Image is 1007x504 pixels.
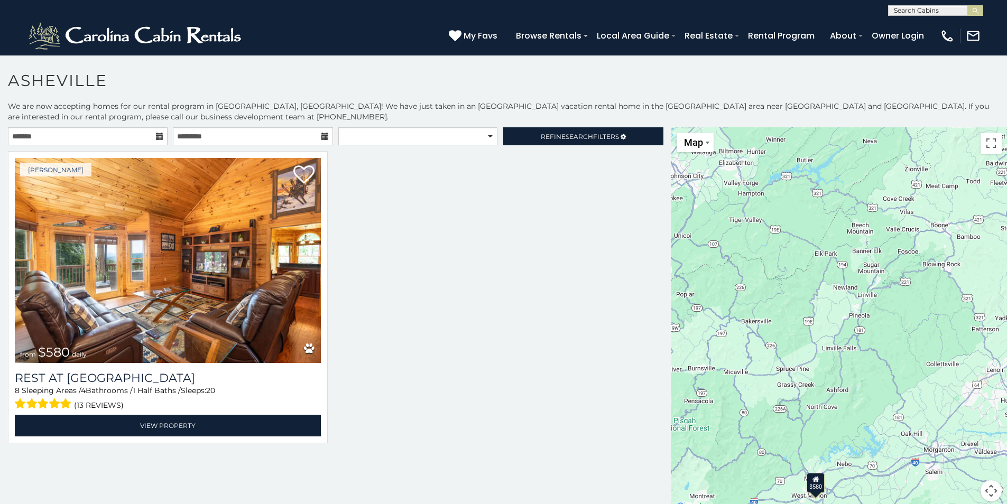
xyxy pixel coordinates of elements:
[15,415,321,436] a: View Property
[966,29,981,43] img: mail-regular-white.png
[511,26,587,45] a: Browse Rentals
[293,164,315,186] a: Add to favorites
[81,386,86,395] span: 4
[684,137,703,148] span: Map
[74,398,124,412] span: (13 reviews)
[15,386,20,395] span: 8
[15,371,321,385] h3: Rest at Mountain Crest
[26,20,246,52] img: White-1-2.png
[679,26,738,45] a: Real Estate
[940,29,955,43] img: phone-regular-white.png
[15,385,321,412] div: Sleeping Areas / Bathrooms / Sleeps:
[743,26,820,45] a: Rental Program
[503,127,663,145] a: RefineSearchFilters
[866,26,929,45] a: Owner Login
[206,386,215,395] span: 20
[981,133,1002,154] button: Toggle fullscreen view
[981,480,1002,501] button: Map camera controls
[20,350,36,358] span: from
[566,133,593,141] span: Search
[541,133,619,141] span: Refine Filters
[133,386,181,395] span: 1 Half Baths /
[20,163,91,176] a: [PERSON_NAME]
[464,29,497,42] span: My Favs
[592,26,675,45] a: Local Area Guide
[72,350,87,358] span: daily
[15,158,321,363] img: Rest at Mountain Crest
[807,473,825,493] div: $580
[677,133,714,152] button: Change map style
[15,371,321,385] a: Rest at [GEOGRAPHIC_DATA]
[38,344,70,360] span: $580
[825,26,862,45] a: About
[449,29,500,43] a: My Favs
[15,158,321,363] a: Rest at Mountain Crest from $580 daily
